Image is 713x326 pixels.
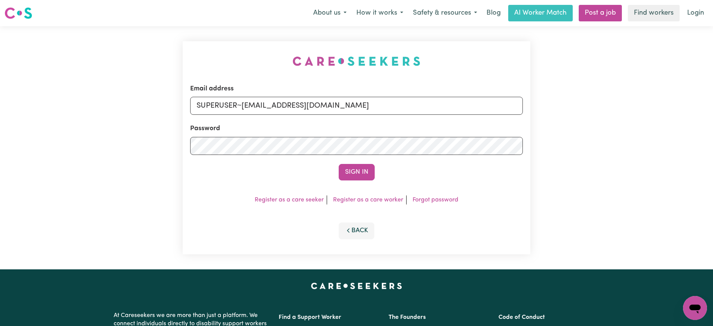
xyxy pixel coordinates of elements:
[308,5,351,21] button: About us
[683,296,707,320] iframe: Button to launch messaging window
[579,5,622,21] a: Post a job
[339,164,375,180] button: Sign In
[339,222,375,239] button: Back
[5,5,32,22] a: Careseekers logo
[279,314,341,320] a: Find a Support Worker
[190,124,220,134] label: Password
[408,5,482,21] button: Safety & resources
[351,5,408,21] button: How it works
[5,6,32,20] img: Careseekers logo
[190,84,234,94] label: Email address
[311,283,402,289] a: Careseekers home page
[482,5,505,21] a: Blog
[508,5,573,21] a: AI Worker Match
[255,197,324,203] a: Register as a care seeker
[190,97,523,115] input: Email address
[413,197,458,203] a: Forgot password
[498,314,545,320] a: Code of Conduct
[389,314,426,320] a: The Founders
[683,5,708,21] a: Login
[628,5,680,21] a: Find workers
[333,197,403,203] a: Register as a care worker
